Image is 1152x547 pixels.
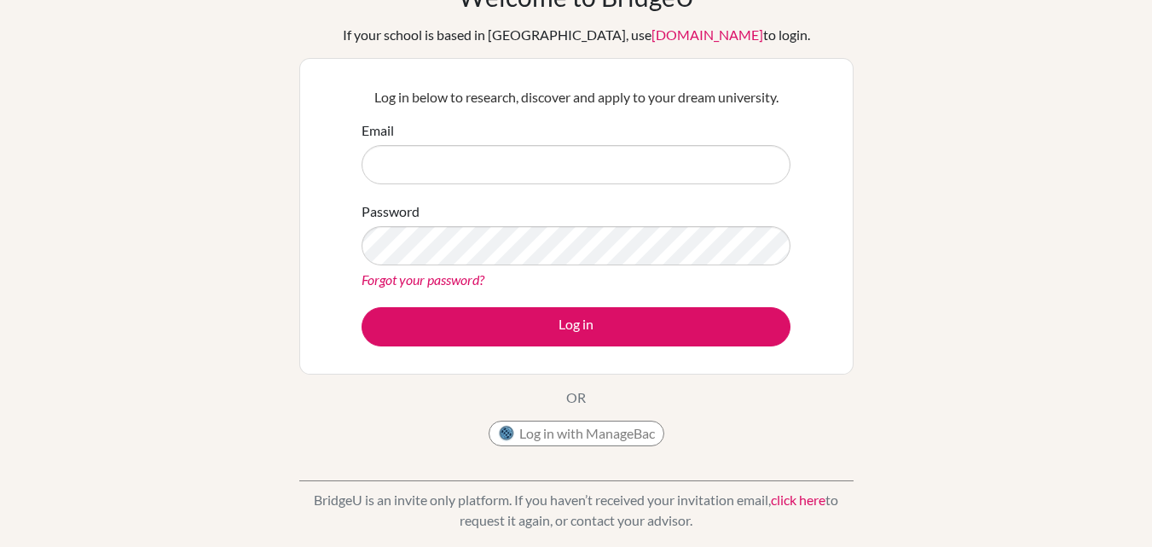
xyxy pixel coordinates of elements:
button: Log in [362,307,790,346]
label: Password [362,201,420,222]
div: If your school is based in [GEOGRAPHIC_DATA], use to login. [343,25,810,45]
p: OR [566,387,586,408]
a: Forgot your password? [362,271,484,288]
button: Log in with ManageBac [489,421,664,446]
a: click here [771,492,825,508]
a: [DOMAIN_NAME] [651,26,763,43]
p: Log in below to research, discover and apply to your dream university. [362,87,790,108]
label: Email [362,120,394,141]
p: BridgeU is an invite only platform. If you haven’t received your invitation email, to request it ... [299,490,854,531]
